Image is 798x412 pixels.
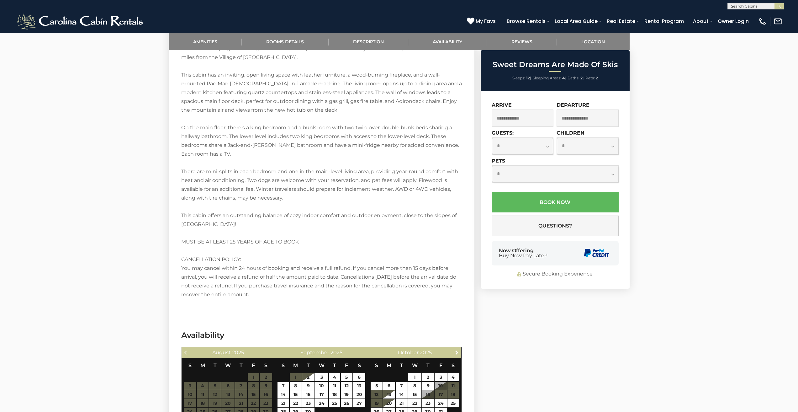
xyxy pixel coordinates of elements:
[585,76,595,80] span: Pets:
[562,76,565,80] strong: 4
[504,16,549,27] a: Browse Rentals
[715,16,752,27] a: Owner Login
[341,390,352,399] a: 19
[315,382,328,390] a: 10
[408,399,421,407] a: 22
[169,33,242,50] a: Amenities
[533,76,561,80] span: Sleeping Areas:
[329,33,409,50] a: Description
[371,382,382,390] a: 5
[375,362,378,368] span: Sunday
[212,350,231,356] span: August
[396,382,407,390] a: 7
[341,382,352,390] a: 12
[492,270,619,278] div: Secure Booking Experience
[499,248,547,258] div: Now Offering
[252,362,255,368] span: Friday
[400,362,403,368] span: Tuesday
[383,390,395,399] a: 13
[200,362,205,368] span: Monday
[383,382,395,390] a: 6
[420,350,432,356] span: 2025
[358,362,361,368] span: Saturday
[641,16,687,27] a: Rental Program
[422,382,434,390] a: 9
[319,362,325,368] span: Wednesday
[329,373,340,381] a: 4
[240,362,243,368] span: Thursday
[329,382,340,390] a: 11
[333,362,336,368] span: Thursday
[557,33,630,50] a: Location
[492,216,619,236] button: Questions?
[345,362,348,368] span: Friday
[487,33,557,50] a: Reviews
[557,102,589,108] label: Departure
[512,76,525,80] span: Sleeps:
[604,16,638,27] a: Real Estate
[302,382,314,390] a: 9
[329,390,340,399] a: 18
[533,74,566,82] li: |
[412,362,418,368] span: Wednesday
[353,382,365,390] a: 13
[422,373,434,381] a: 2
[290,390,301,399] a: 15
[242,33,329,50] a: Rooms Details
[16,12,146,31] img: White-1-2.png
[596,76,598,80] strong: 2
[467,17,497,25] a: My Favs
[396,390,407,399] a: 14
[315,390,328,399] a: 17
[214,362,217,368] span: Tuesday
[398,350,419,356] span: October
[758,17,767,26] img: phone-regular-white.png
[453,348,461,356] a: Next
[568,74,584,82] li: |
[307,362,310,368] span: Tuesday
[264,362,267,368] span: Saturday
[315,373,328,381] a: 3
[482,61,628,69] h2: Sweet Dreams Are Made Of Skis
[277,382,289,390] a: 7
[408,382,421,390] a: 8
[454,350,459,355] span: Next
[690,16,712,27] a: About
[447,399,459,407] a: 25
[580,76,583,80] strong: 2
[492,192,619,212] button: Book Now
[302,373,314,381] a: 2
[225,362,231,368] span: Wednesday
[383,399,395,407] a: 20
[232,350,244,356] span: 2025
[476,17,496,25] span: My Favs
[422,399,434,407] a: 23
[499,253,547,258] span: Buy Now Pay Later!
[290,382,301,390] a: 8
[353,390,365,399] a: 20
[396,399,407,407] a: 21
[293,362,298,368] span: Monday
[353,373,365,381] a: 6
[330,350,342,356] span: 2025
[568,76,579,80] span: Baths:
[300,350,329,356] span: September
[552,16,601,27] a: Local Area Guide
[341,373,352,381] a: 5
[526,76,530,80] strong: 12
[492,102,512,108] label: Arrive
[329,399,340,407] a: 25
[408,390,421,399] a: 15
[426,362,430,368] span: Thursday
[181,330,462,341] h3: Availability
[774,17,782,26] img: mail-regular-white.png
[435,373,447,381] a: 3
[447,373,459,381] a: 4
[341,399,352,407] a: 26
[512,74,531,82] li: |
[315,399,328,407] a: 24
[282,362,285,368] span: Sunday
[302,390,314,399] a: 16
[492,130,514,136] label: Guests:
[408,33,487,50] a: Availability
